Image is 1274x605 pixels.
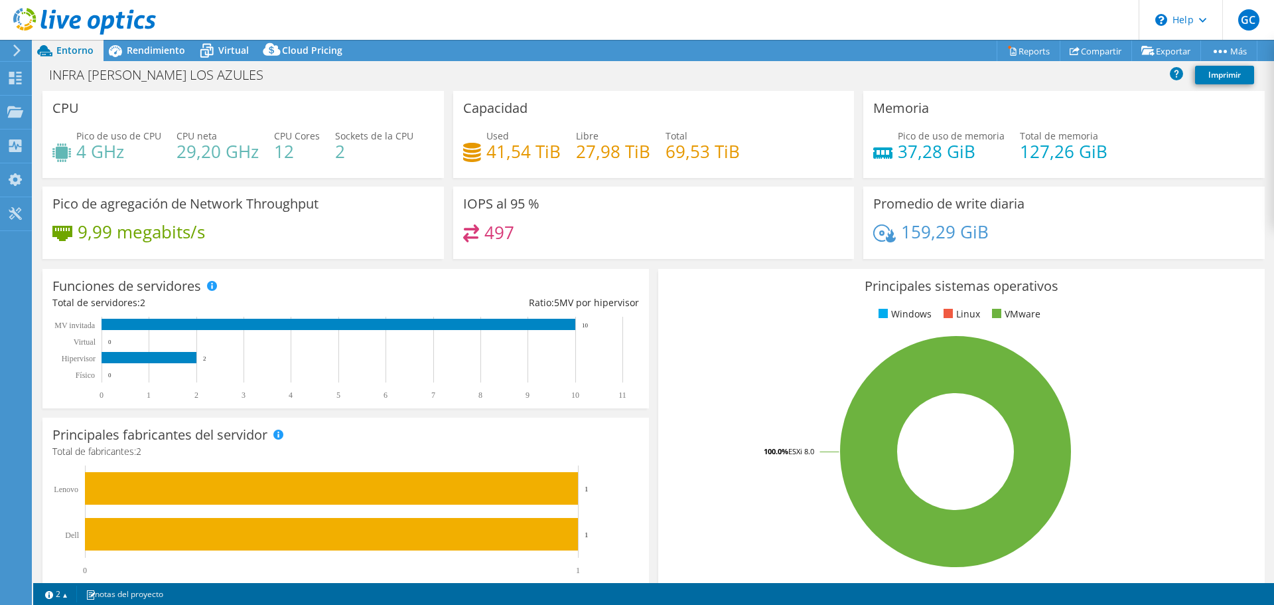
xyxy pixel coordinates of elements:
[108,339,111,345] text: 0
[289,390,293,400] text: 4
[147,390,151,400] text: 1
[666,144,740,159] h4: 69,53 TiB
[194,390,198,400] text: 2
[274,130,320,142] span: CPU Cores
[78,224,205,239] h4: 9,99 megabits/s
[108,372,111,379] text: 0
[52,101,79,116] h3: CPU
[76,130,161,142] span: Pico de uso de CPU
[582,322,589,329] text: 10
[336,390,340,400] text: 5
[335,144,413,159] h4: 2
[140,296,145,309] span: 2
[52,197,318,211] h3: Pico de agregación de Network Throughput
[666,130,687,142] span: Total
[576,130,599,142] span: Libre
[43,68,284,82] h1: INFRA [PERSON_NAME] LOS AZULES
[203,355,206,362] text: 2
[100,390,104,400] text: 0
[242,390,246,400] text: 3
[335,130,413,142] span: Sockets de la CPU
[1195,66,1254,84] a: Imprimir
[989,307,1040,321] li: VMware
[576,566,580,575] text: 1
[1238,9,1259,31] span: GC
[346,296,639,310] div: Ratio: MV por hipervisor
[52,428,267,442] h3: Principales fabricantes del servidor
[668,279,1255,294] h3: Principales sistemas operativos
[177,130,217,142] span: CPU neta
[486,144,561,159] h4: 41,54 TiB
[384,390,388,400] text: 6
[898,130,1005,142] span: Pico de uso de memoria
[65,531,79,540] text: Dell
[526,390,530,400] text: 9
[585,485,589,493] text: 1
[274,144,320,159] h4: 12
[576,144,650,159] h4: 27,98 TiB
[76,144,161,159] h4: 4 GHz
[127,44,185,56] span: Rendimiento
[1020,130,1098,142] span: Total de memoria
[136,445,141,458] span: 2
[83,566,87,575] text: 0
[54,321,95,330] text: MV invitada
[875,307,932,321] li: Windows
[431,390,435,400] text: 7
[62,354,96,363] text: Hipervisor
[218,44,249,56] span: Virtual
[873,197,1025,211] h3: Promedio de write diaria
[585,531,589,539] text: 1
[873,101,929,116] h3: Memoria
[764,446,788,456] tspan: 100.0%
[52,444,639,459] h4: Total de fabricantes:
[997,41,1060,61] a: Reports
[74,337,96,347] text: Virtual
[554,296,559,309] span: 5
[463,101,528,116] h3: Capacidad
[788,446,814,456] tspan: ESXi 8.0
[177,144,259,159] h4: 29,20 GHz
[76,586,173,602] a: notas del proyecto
[486,130,509,142] span: Used
[618,390,626,400] text: 11
[484,225,514,240] h4: 497
[940,307,980,321] li: Linux
[76,371,95,380] tspan: Físico
[901,224,989,239] h4: 159,29 GiB
[478,390,482,400] text: 8
[52,279,201,294] h3: Funciones de servidores
[36,586,77,602] a: 2
[282,44,342,56] span: Cloud Pricing
[52,296,346,310] div: Total de servidores:
[1155,14,1167,26] svg: \n
[571,390,579,400] text: 10
[54,485,78,494] text: Lenovo
[898,144,1005,159] h4: 37,28 GiB
[463,197,539,211] h3: IOPS al 95 %
[1131,41,1201,61] a: Exportar
[1020,144,1107,159] h4: 127,26 GiB
[1200,41,1257,61] a: Más
[56,44,94,56] span: Entorno
[1060,41,1132,61] a: Compartir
